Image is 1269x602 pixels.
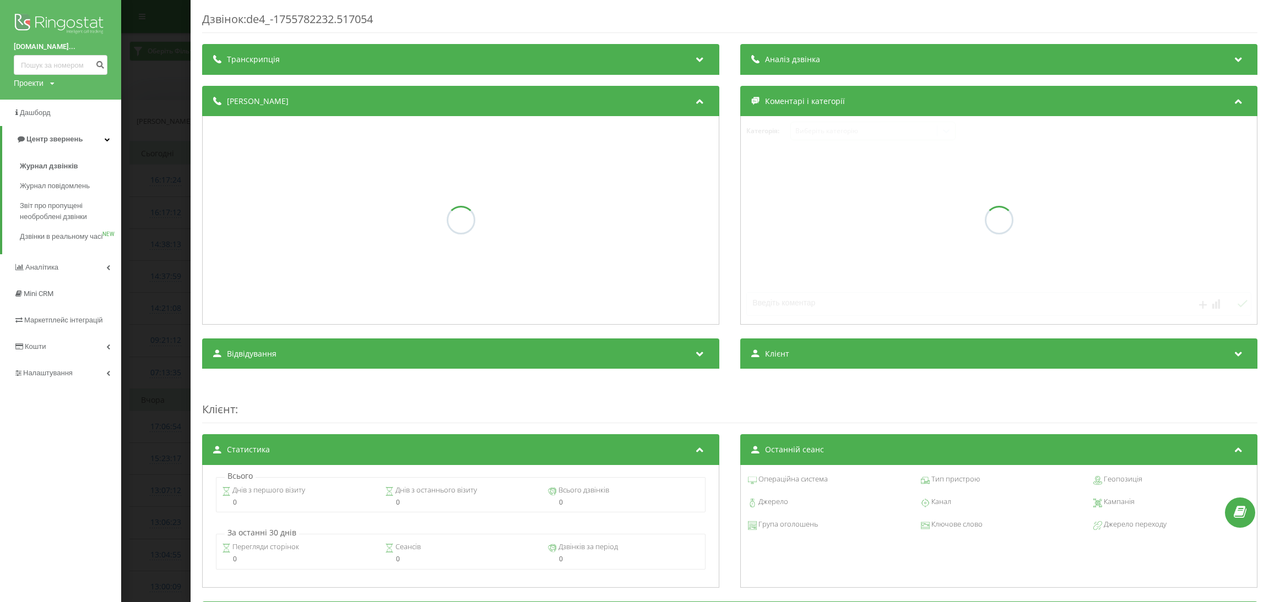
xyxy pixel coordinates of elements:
a: Журнал дзвінків [20,156,121,176]
div: 0 [222,499,373,506]
img: Ringostat logo [14,11,107,39]
span: Відвідування [227,348,276,359]
span: Останній сеанс [765,444,824,455]
span: Журнал дзвінків [20,161,78,172]
span: Транскрипція [227,54,280,65]
a: Дзвінки в реальному часіNEW [20,227,121,247]
div: 0 [547,555,699,563]
span: Кампанія [1102,496,1135,507]
div: : [202,380,1257,423]
span: Дзвінки в реальному часі [20,231,102,242]
span: Днів з останнього візиту [394,485,477,496]
a: Центр звернень [2,126,121,152]
div: 0 [222,555,373,563]
span: Операційна система [757,474,828,485]
span: Група оголошень [757,519,818,530]
span: Статистика [227,444,270,455]
span: Дзвінків за період [556,541,617,552]
span: Маркетплейс інтеграцій [24,316,103,324]
div: 0 [385,555,536,563]
span: Кошти [25,342,46,351]
p: Всього [225,470,256,481]
div: 0 [385,499,536,506]
span: Центр звернень [26,135,83,143]
span: Mini CRM [24,289,53,298]
div: 0 [547,499,699,506]
input: Пошук за номером [14,55,107,75]
span: Днів з першого візиту [231,485,305,496]
span: Дашборд [20,108,51,117]
span: Сеансів [394,541,421,552]
span: Аналіз дзвінка [765,54,820,65]
span: Клієнт [202,402,235,417]
span: Налаштування [23,369,73,377]
a: Журнал повідомлень [20,176,121,196]
span: Клієнт [765,348,789,359]
span: Звіт про пропущені необроблені дзвінки [20,200,116,222]
span: Канал [929,496,951,507]
span: Ключове слово [929,519,982,530]
span: Аналiтика [25,263,58,271]
div: Проекти [14,78,44,89]
span: Коментарі і категорії [765,96,845,107]
span: Тип пристрою [929,474,979,485]
p: За останні 30 днів [225,527,299,538]
span: Джерело [757,496,788,507]
span: Перегляди сторінок [231,541,299,552]
span: Джерело переходу [1102,519,1167,530]
span: [PERSON_NAME] [227,96,289,107]
span: Всього дзвінків [556,485,609,496]
a: [DOMAIN_NAME]... [14,41,107,52]
span: Геопозиція [1102,474,1142,485]
span: Журнал повідомлень [20,180,90,191]
div: Дзвінок : de4_-1755782232.517054 [202,12,1257,33]
a: Звіт про пропущені необроблені дзвінки [20,196,121,227]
